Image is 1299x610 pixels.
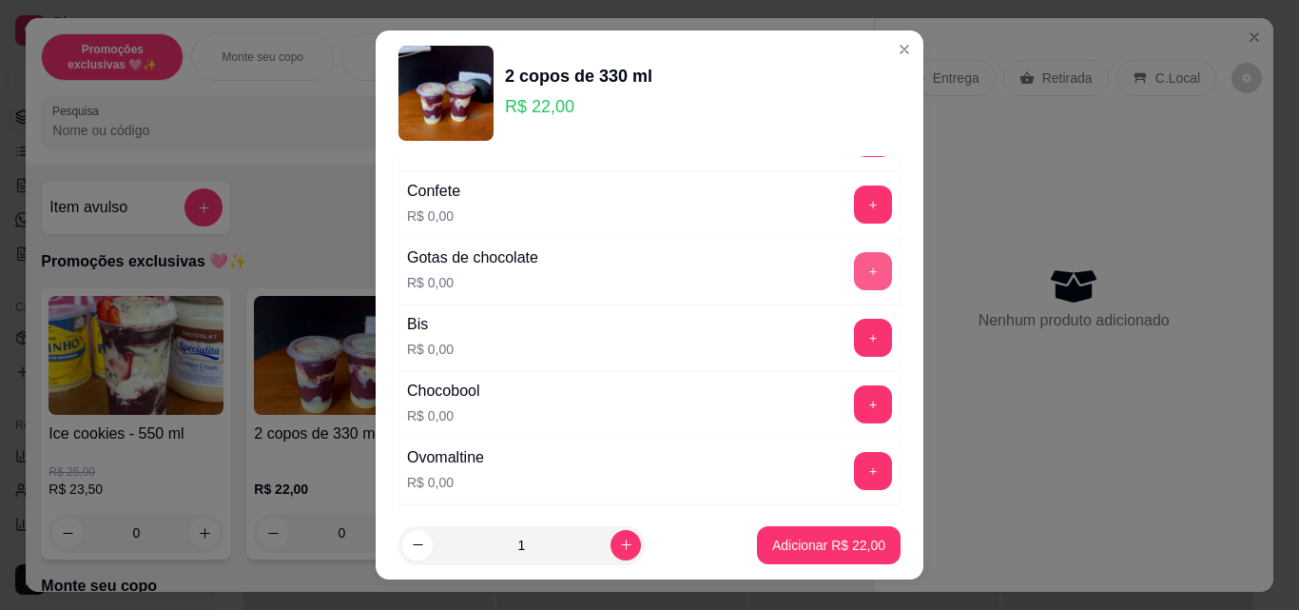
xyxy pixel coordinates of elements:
button: increase-product-quantity [611,530,641,561]
p: Adicionar R$ 22,00 [772,536,885,555]
button: add [854,319,892,357]
div: Confete [407,180,460,203]
button: add [854,186,892,224]
button: Close [889,34,920,65]
div: Ovomaltine [407,446,484,469]
p: R$ 0,00 [407,473,484,492]
p: R$ 22,00 [505,93,652,120]
div: Gotas de chocolate [407,246,538,269]
p: R$ 0,00 [407,207,460,226]
div: Bis [407,313,454,336]
p: R$ 0,00 [407,406,480,425]
p: R$ 0,00 [407,273,538,292]
button: decrease-product-quantity [402,530,433,561]
div: Chocobool [407,380,480,403]
button: add [854,252,892,290]
p: R$ 0,00 [407,340,454,359]
div: 2 copos de 330 ml [505,63,652,89]
button: add [854,452,892,490]
img: product-image [398,46,494,141]
button: Adicionar R$ 22,00 [757,526,901,564]
button: add [854,385,892,423]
